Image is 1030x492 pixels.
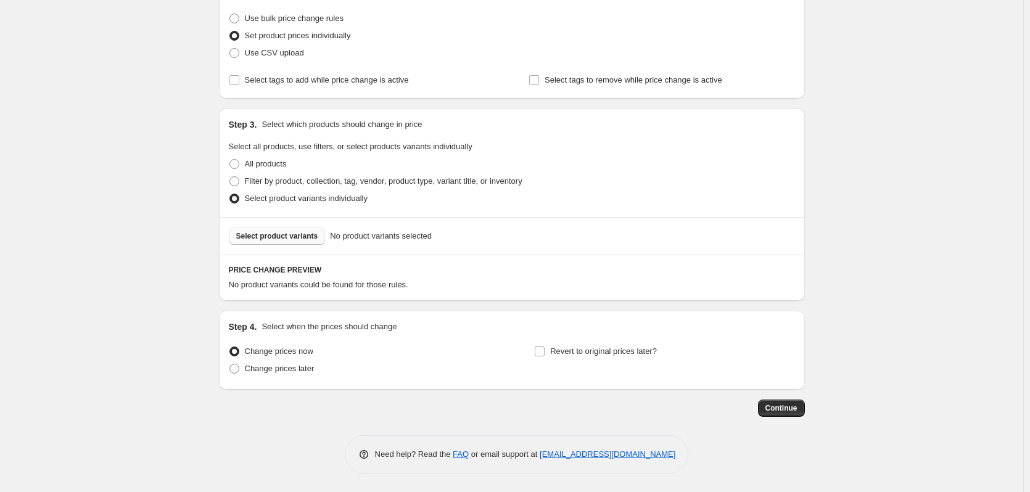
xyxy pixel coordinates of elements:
span: Change prices now [245,346,313,356]
span: Select product variants [236,231,318,241]
span: Set product prices individually [245,31,351,40]
a: FAQ [453,449,469,459]
span: Change prices later [245,364,315,373]
span: Select tags to remove while price change is active [545,75,722,84]
h2: Step 4. [229,321,257,333]
span: Revert to original prices later? [550,346,657,356]
p: Select when the prices should change [262,321,397,333]
button: Select product variants [229,228,326,245]
span: or email support at [469,449,540,459]
button: Continue [758,400,805,417]
span: No product variants selected [330,230,432,242]
span: Continue [765,403,797,413]
a: [EMAIL_ADDRESS][DOMAIN_NAME] [540,449,675,459]
span: Use CSV upload [245,48,304,57]
span: Need help? Read the [375,449,453,459]
span: Select all products, use filters, or select products variants individually [229,142,472,151]
span: Use bulk price change rules [245,14,344,23]
p: Select which products should change in price [262,118,422,131]
h2: Step 3. [229,118,257,131]
span: Select product variants individually [245,194,368,203]
span: No product variants could be found for those rules. [229,280,408,289]
span: Select tags to add while price change is active [245,75,409,84]
h6: PRICE CHANGE PREVIEW [229,265,795,275]
span: All products [245,159,287,168]
span: Filter by product, collection, tag, vendor, product type, variant title, or inventory [245,176,522,186]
